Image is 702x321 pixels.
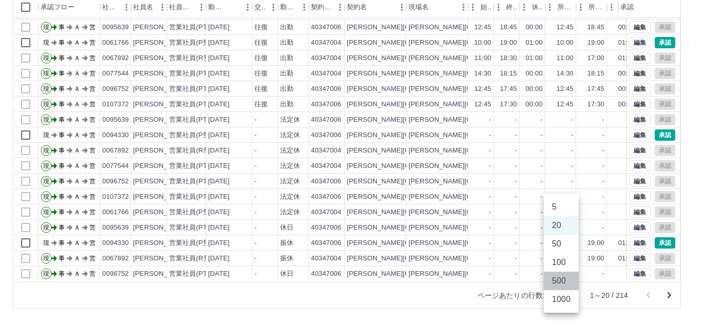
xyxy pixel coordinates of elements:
[544,253,579,272] li: 100
[544,235,579,253] li: 50
[544,290,579,309] li: 1000
[544,272,579,290] li: 500
[544,198,579,216] li: 5
[544,216,579,235] li: 20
